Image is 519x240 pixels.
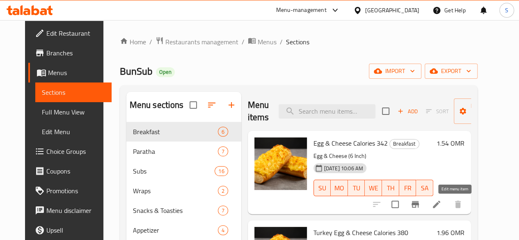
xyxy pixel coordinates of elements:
span: 7 [218,148,228,155]
div: Wraps2 [126,181,241,201]
span: S [505,6,508,15]
span: Select all sections [185,96,202,114]
span: Upsell [46,225,105,235]
button: FR [399,180,416,196]
span: Coupons [46,166,105,176]
span: Menus [48,68,105,78]
span: Paratha [133,146,218,156]
button: import [369,64,421,79]
a: Sections [35,82,112,102]
span: Breakfast [390,139,419,149]
span: 4 [218,226,228,234]
a: Menus [248,37,277,47]
span: BunSub [120,62,153,80]
span: 2 [218,187,228,195]
span: Manage items [460,101,502,121]
img: Egg & Cheese Calories 342 [254,137,307,190]
a: Menus [28,63,112,82]
span: Open [156,69,175,75]
a: Branches [28,43,112,63]
a: Edit Restaurant [28,23,112,43]
span: Sections [286,37,309,47]
span: Menu disclaimer [46,206,105,215]
a: Edit Menu [35,122,112,142]
span: FR [402,182,413,194]
div: Snacks & Toasties7 [126,201,241,220]
span: 7 [218,207,228,215]
nav: breadcrumb [120,37,478,47]
div: Menu-management [276,5,327,15]
a: Full Menu View [35,102,112,122]
span: Select section [377,103,394,120]
a: Menu disclaimer [28,201,112,220]
button: export [425,64,478,79]
span: Add item [394,105,421,118]
li: / [280,37,283,47]
span: Edit Restaurant [46,28,105,38]
button: SA [416,180,433,196]
div: [GEOGRAPHIC_DATA] [365,6,419,15]
span: TH [385,182,396,194]
button: delete [448,194,468,214]
a: Promotions [28,181,112,201]
a: Upsell [28,220,112,240]
button: Add [394,105,421,118]
div: Breakfast6 [126,122,241,142]
span: export [431,66,471,76]
span: Snacks & Toasties [133,206,218,215]
button: WE [365,180,382,196]
div: items [218,127,228,137]
div: items [218,146,228,156]
button: Branch-specific-item [405,194,425,214]
span: Branches [46,48,105,58]
span: Egg & Cheese Calories 342 [313,137,388,149]
div: items [218,186,228,196]
h6: 1.54 OMR [437,137,464,149]
div: Open [156,67,175,77]
span: Appetizer [133,225,218,235]
span: SU [317,182,328,194]
span: Select section first [421,105,454,118]
li: / [149,37,152,47]
span: Choice Groups [46,146,105,156]
div: Appetizer4 [126,220,241,240]
h2: Menu items [248,99,269,123]
h2: Menu sections [130,99,184,111]
input: search [279,104,375,119]
button: SU [313,180,331,196]
button: Manage items [454,98,509,124]
button: MO [331,180,348,196]
div: items [218,225,228,235]
span: [DATE] 10:06 AM [321,165,366,172]
button: TH [382,180,399,196]
li: / [242,37,245,47]
span: Menus [258,37,277,47]
span: Promotions [46,186,105,196]
a: Restaurants management [155,37,238,47]
span: Subs [133,166,215,176]
h6: 1.96 OMR [437,227,464,238]
span: Sort sections [202,95,222,115]
span: 16 [215,167,227,175]
div: Paratha7 [126,142,241,161]
span: 6 [218,128,228,136]
span: SA [419,182,430,194]
div: Subs16 [126,161,241,181]
span: TU [351,182,362,194]
div: items [218,206,228,215]
span: Wraps [133,186,218,196]
span: import [375,66,415,76]
span: Breakfast [133,127,218,137]
button: TU [348,180,365,196]
a: Coupons [28,161,112,181]
div: items [215,166,228,176]
span: Select to update [386,196,404,213]
button: Add section [222,95,241,115]
span: Turkey Egg & Cheese Calories 380 [313,226,408,239]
